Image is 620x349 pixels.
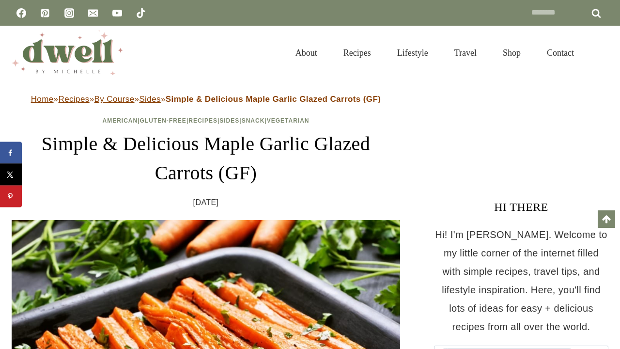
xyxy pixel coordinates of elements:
[534,36,587,70] a: Contact
[140,117,186,124] a: Gluten-Free
[139,95,161,104] a: Sides
[188,117,217,124] a: Recipes
[108,3,127,23] a: YouTube
[131,3,151,23] a: TikTok
[282,36,330,70] a: About
[58,95,89,104] a: Recipes
[31,95,381,104] span: » » » »
[242,117,265,124] a: Snack
[94,95,135,104] a: By Course
[83,3,103,23] a: Email
[592,45,608,61] button: View Search Form
[103,117,310,124] span: | | | | |
[31,95,54,104] a: Home
[103,117,138,124] a: American
[384,36,441,70] a: Lifestyle
[219,117,239,124] a: Sides
[434,225,608,336] p: Hi! I'm [PERSON_NAME]. Welcome to my little corner of the internet filled with simple recipes, tr...
[598,210,615,228] a: Scroll to top
[282,36,587,70] nav: Primary Navigation
[12,31,123,75] img: DWELL by michelle
[434,198,608,216] h3: HI THERE
[35,3,55,23] a: Pinterest
[490,36,534,70] a: Shop
[60,3,79,23] a: Instagram
[166,95,381,104] strong: Simple & Delicious Maple Garlic Glazed Carrots (GF)
[441,36,490,70] a: Travel
[267,117,310,124] a: Vegetarian
[12,129,400,188] h1: Simple & Delicious Maple Garlic Glazed Carrots (GF)
[330,36,384,70] a: Recipes
[193,195,219,210] time: [DATE]
[12,3,31,23] a: Facebook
